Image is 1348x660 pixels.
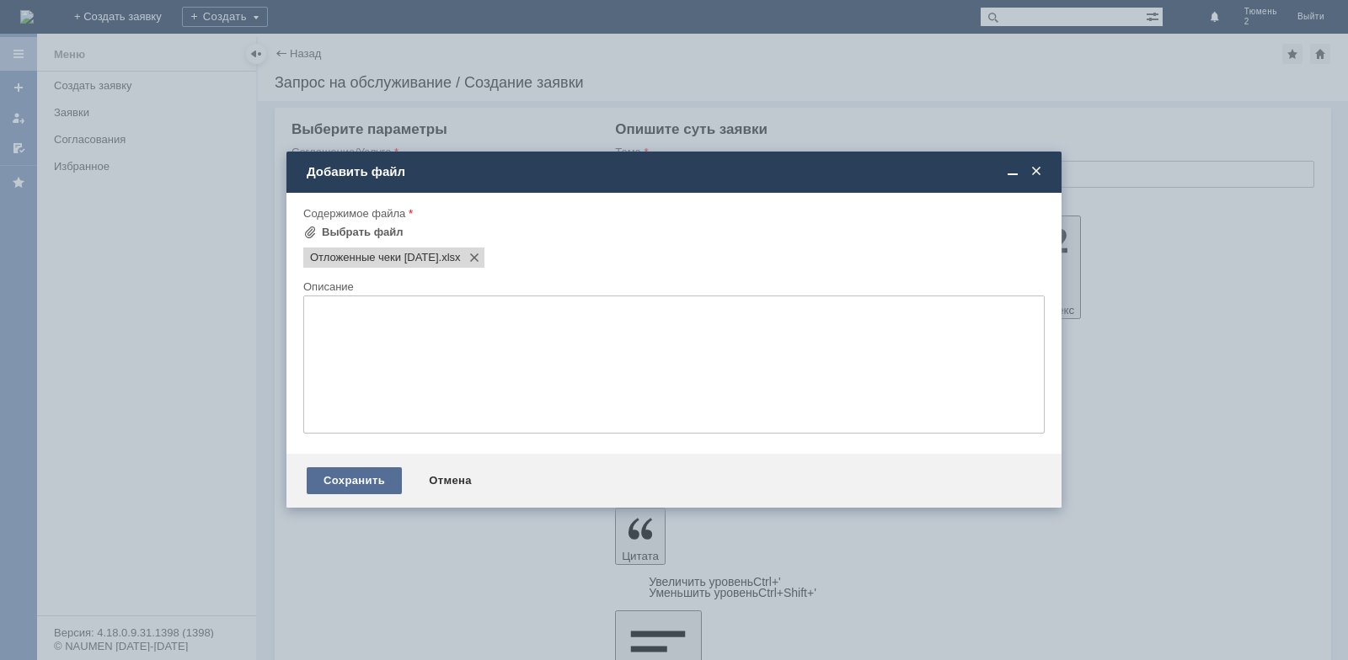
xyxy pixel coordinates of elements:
[1004,164,1021,179] span: Свернуть (Ctrl + M)
[303,281,1041,292] div: Описание
[7,7,246,34] div: [PERSON_NAME] удалить отложенные чеки во вложении
[322,226,404,239] div: Выбрать файл
[439,251,461,264] span: Отложенные чеки 02.09.2025.xlsx
[310,251,439,264] span: Отложенные чеки 02.09.2025.xlsx
[1028,164,1045,179] span: Закрыть
[303,208,1041,219] div: Содержимое файла
[307,164,1045,179] div: Добавить файл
